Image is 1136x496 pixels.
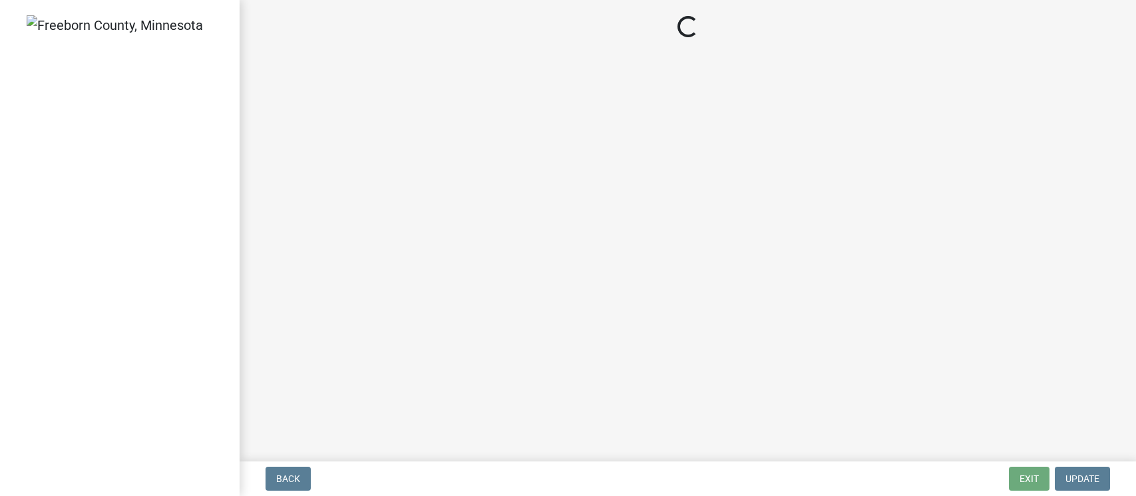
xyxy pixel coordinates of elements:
[276,473,300,484] span: Back
[1009,467,1049,491] button: Exit
[27,15,203,35] img: Freeborn County, Minnesota
[1065,473,1099,484] span: Update
[266,467,311,491] button: Back
[1055,467,1110,491] button: Update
